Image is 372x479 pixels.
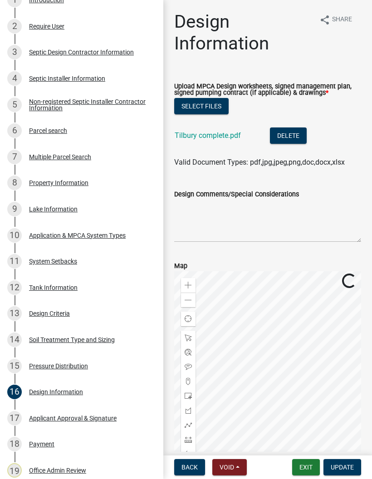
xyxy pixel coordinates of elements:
button: Delete [270,127,307,144]
div: Applicant Approval & Signature [29,415,117,421]
div: 2 [7,19,22,34]
button: Update [323,459,361,475]
label: Upload MPCA Design worksheets, signed management plan, signed pumping contract (if applicable) & ... [174,83,361,97]
i: share [319,15,330,25]
div: Office Admin Review [29,467,86,474]
div: Parcel search [29,127,67,134]
div: 17 [7,411,22,425]
h1: Design Information [174,11,312,54]
div: Non-registered Septic Installer Contractor Information [29,98,149,111]
div: 16 [7,385,22,399]
label: Map [174,263,187,269]
div: 13 [7,306,22,321]
div: Find my location [181,312,196,326]
span: Valid Document Types: pdf,jpg,jpeg,png,doc,docx,xlsx [174,158,345,166]
div: 19 [7,463,22,478]
div: Tank Information [29,284,78,291]
span: Void [220,464,234,471]
button: Back [174,459,205,475]
div: Septic Installer Information [29,75,105,82]
div: 7 [7,150,22,164]
span: Share [332,15,352,25]
div: 10 [7,228,22,243]
div: 8 [7,176,22,190]
div: 3 [7,45,22,59]
div: 9 [7,202,22,216]
div: Application & MPCA System Types [29,232,126,239]
button: Void [212,459,247,475]
div: Zoom in [181,278,196,293]
div: 11 [7,254,22,269]
div: 5 [7,98,22,112]
div: Pressure Distribution [29,363,88,369]
div: Septic Design Contractor Information [29,49,134,55]
div: 4 [7,71,22,86]
wm-modal-confirm: Delete Document [270,132,307,141]
div: 14 [7,332,22,347]
span: Back [181,464,198,471]
div: Soil Treatment Type and Sizing [29,337,115,343]
a: Tilbury complete.pdf [175,131,241,140]
div: Design Criteria [29,310,70,317]
div: 6 [7,123,22,138]
div: Design Information [29,389,83,395]
div: Multiple Parcel Search [29,154,91,160]
div: 15 [7,359,22,373]
div: Require User [29,23,64,29]
button: Exit [292,459,320,475]
div: Payment [29,441,54,447]
button: Select files [174,98,229,114]
button: shareShare [312,11,359,29]
div: Property Information [29,180,88,186]
div: Lake Information [29,206,78,212]
label: Design Comments/Special Considerations [174,191,299,198]
div: 12 [7,280,22,295]
div: System Setbacks [29,258,77,264]
div: 18 [7,437,22,451]
div: Zoom out [181,293,196,307]
span: Update [331,464,354,471]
